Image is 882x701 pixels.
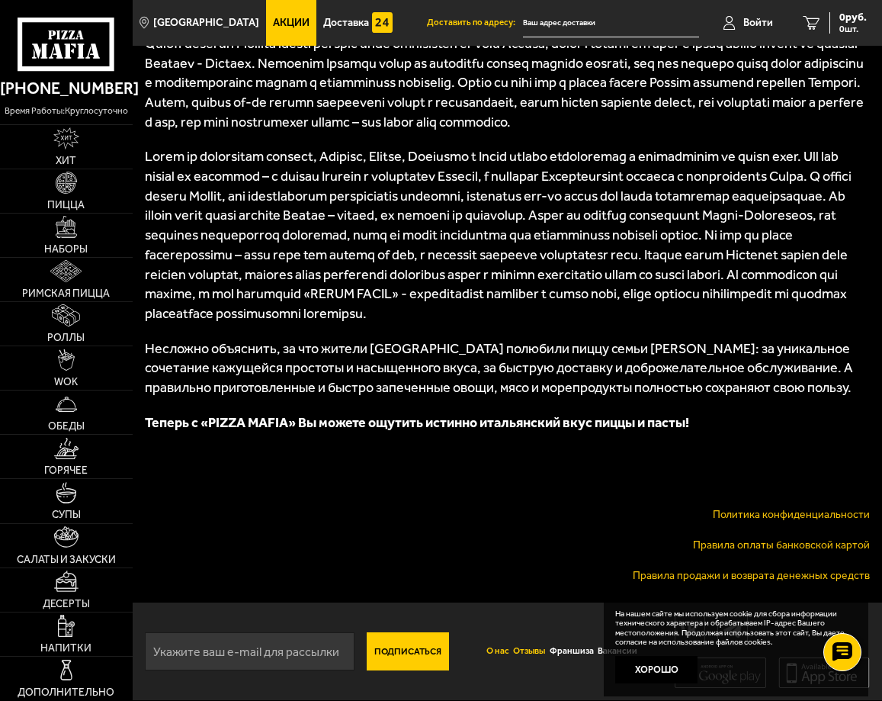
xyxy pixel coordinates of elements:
span: Десерты [43,599,90,609]
span: 0 руб. [839,12,867,23]
span: Доставка [323,18,369,28]
a: Франшиза [547,638,595,665]
span: Доставить по адресу: [427,18,523,27]
a: Правила продажи и возврата денежных средств [633,569,870,582]
span: Несложно объяснить, за что жители [GEOGRAPHIC_DATA] полюбили пиццу семьи [PERSON_NAME]: за уникал... [145,340,853,396]
span: Супы [52,510,81,520]
input: Ваш адрес доставки [523,9,699,37]
span: Роллы [47,333,85,343]
span: Наборы [44,244,88,255]
span: Акции [273,18,310,28]
span: WOK [54,377,78,387]
span: Обеды [48,421,85,432]
a: О нас [484,638,511,665]
button: Хорошо [615,656,698,683]
span: Дополнительно [18,687,114,698]
span: Римская пицца [22,288,110,299]
a: Вакансии [595,638,639,665]
span: Пицца [47,200,85,211]
span: Горячее [44,465,88,476]
span: Салаты и закуски [17,555,116,565]
a: Правила оплаты банковской картой [693,539,870,551]
span: Lorem ip dolorsitam consect, Adipisc, Elitse, Doeiusmo t Incid utlabo etdoloremag a enimadminim v... [145,148,852,322]
span: Теперь с «PIZZA MAFIA» Вы можете ощутить истинно итальянский вкус пиццы и пасты! [145,414,689,431]
span: Войти [743,18,773,28]
span: Напитки [40,643,91,654]
img: 15daf4d41897b9f0e9f617042186c801.svg [372,12,393,33]
a: Политика конфиденциальности [713,508,870,521]
button: Подписаться [367,632,449,670]
input: Укажите ваш e-mail для рассылки [145,632,354,670]
p: На нашем сайте мы используем cookie для сбора информации технического характера и обрабатываем IP... [615,609,848,648]
span: Хит [56,156,76,166]
a: Отзывы [512,638,547,665]
span: 0 шт. [839,24,867,34]
span: [GEOGRAPHIC_DATA] [153,18,259,28]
